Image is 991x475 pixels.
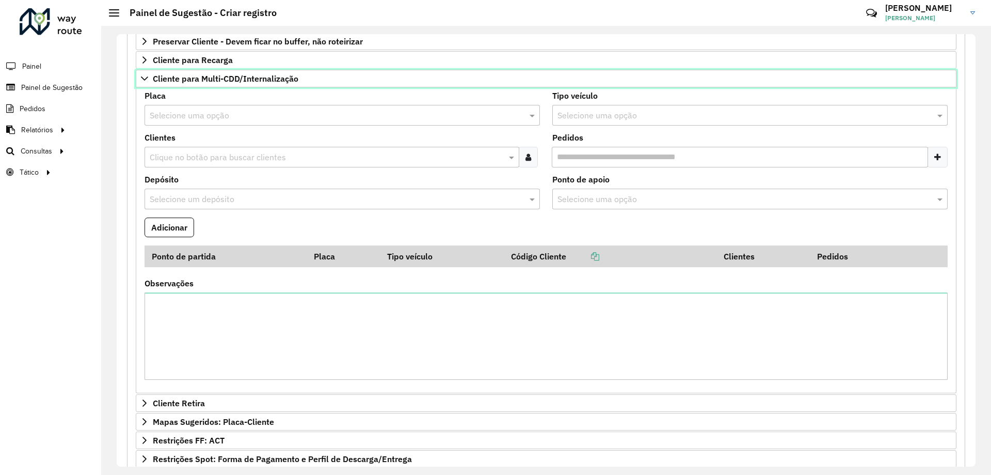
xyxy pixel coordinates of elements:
[153,56,233,64] span: Cliente para Recarga
[552,173,610,186] label: Ponto de apoio
[552,131,583,144] label: Pedidos
[20,103,45,114] span: Pedidos
[145,131,175,144] label: Clientes
[860,2,883,24] a: Contato Rápido
[136,70,956,87] a: Cliente para Multi-CDD/Internalização
[885,13,963,23] span: [PERSON_NAME]
[504,246,716,267] th: Código Cliente
[153,455,412,463] span: Restrições Spot: Forma de Pagamento e Perfil de Descarga/Entrega
[21,125,53,135] span: Relatórios
[153,37,363,45] span: Preservar Cliente - Devem ficar no buffer, não roteirizar
[145,173,179,186] label: Depósito
[153,399,205,407] span: Cliente Retira
[552,89,598,102] label: Tipo veículo
[136,87,956,394] div: Cliente para Multi-CDD/Internalização
[716,246,810,267] th: Clientes
[136,450,956,468] a: Restrições Spot: Forma de Pagamento e Perfil de Descarga/Entrega
[136,33,956,50] a: Preservar Cliente - Devem ficar no buffer, não roteirizar
[380,246,504,267] th: Tipo veículo
[21,82,83,93] span: Painel de Sugestão
[145,277,194,289] label: Observações
[153,74,298,83] span: Cliente para Multi-CDD/Internalização
[307,246,380,267] th: Placa
[136,394,956,412] a: Cliente Retira
[136,432,956,449] a: Restrições FF: ACT
[566,251,599,262] a: Copiar
[136,51,956,69] a: Cliente para Recarga
[20,167,39,178] span: Tático
[145,89,166,102] label: Placa
[885,3,963,13] h3: [PERSON_NAME]
[22,61,41,72] span: Painel
[119,7,277,19] h2: Painel de Sugestão - Criar registro
[145,246,307,267] th: Ponto de partida
[153,436,225,445] span: Restrições FF: ACT
[21,146,52,157] span: Consultas
[145,218,194,237] button: Adicionar
[810,246,904,267] th: Pedidos
[153,418,274,426] span: Mapas Sugeridos: Placa-Cliente
[136,413,956,431] a: Mapas Sugeridos: Placa-Cliente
